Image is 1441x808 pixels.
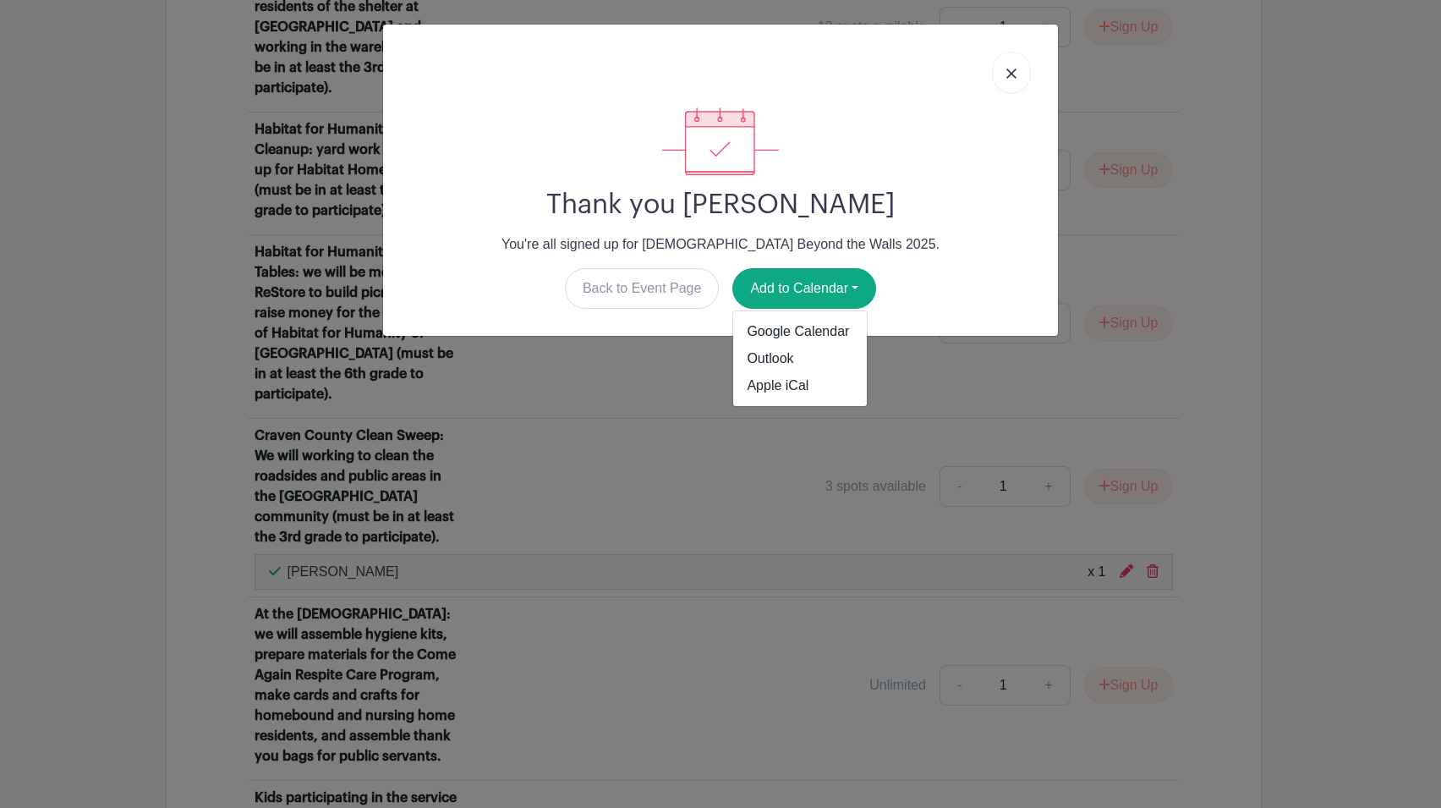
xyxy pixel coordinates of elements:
[397,234,1044,255] p: You're all signed up for [DEMOGRAPHIC_DATA] Beyond the Walls 2025.
[733,372,867,399] a: Apple iCal
[397,189,1044,221] h2: Thank you [PERSON_NAME]
[732,268,876,309] button: Add to Calendar
[733,345,867,372] a: Outlook
[1006,69,1016,79] img: close_button-5f87c8562297e5c2d7936805f587ecaba9071eb48480494691a3f1689db116b3.svg
[733,318,867,345] a: Google Calendar
[662,107,779,175] img: signup_complete-c468d5dda3e2740ee63a24cb0ba0d3ce5d8a4ecd24259e683200fb1569d990c8.svg
[565,268,720,309] a: Back to Event Page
